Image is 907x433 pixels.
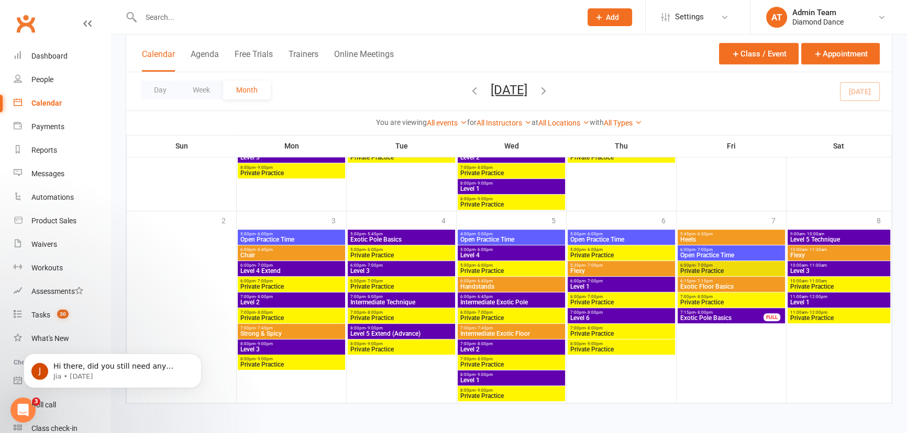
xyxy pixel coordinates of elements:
div: Reports [31,146,57,154]
span: 5:00pm [570,247,673,252]
span: Strong & Spicy [240,331,343,337]
a: Product Sales [14,209,110,233]
span: Level 1 [570,283,673,290]
span: - 8:00pm [695,310,713,315]
span: - 7:00pm [695,263,713,268]
span: Private Practice [570,299,673,305]
span: Level 3 [240,346,343,352]
span: Exotic Pole Basics [680,315,764,321]
span: 9:00am [790,232,888,236]
span: Level 2 [460,154,563,161]
span: 8:00pm [350,341,453,346]
strong: You are viewing [376,118,427,127]
span: Private Practice [570,331,673,337]
span: Intermediate Technique [350,299,453,305]
span: 3 [32,397,40,406]
span: - 8:00pm [475,357,493,361]
span: Intermediate Exotic Floor [460,331,563,337]
span: - 7:00pm [366,263,383,268]
strong: with [590,118,604,127]
a: People [14,68,110,92]
div: Tasks [31,311,50,319]
th: Tue [347,135,457,157]
span: 5:45pm [680,232,783,236]
span: 6:00pm [240,247,343,252]
span: Private Practice [790,283,888,290]
span: 6:00pm [460,294,563,299]
span: Level 1 [460,377,563,383]
div: Calendar [31,99,62,107]
span: - 6:00pm [256,232,273,236]
span: - 8:00pm [475,341,493,346]
span: - 9:00pm [256,357,273,361]
span: Level 3 [790,268,888,274]
a: Payments [14,115,110,139]
button: Week [180,81,223,99]
span: - 8:00pm [366,294,383,299]
span: - 9:00pm [475,181,493,186]
span: - 6:45pm [475,294,493,299]
button: Trainers [289,49,318,72]
span: Hi there, did you still need any assistance with this one? I can see the following was shared via... [46,30,179,101]
span: - 8:00pm [695,294,713,299]
strong: for [467,118,477,127]
span: 7:00pm [240,326,343,331]
span: Settings [675,5,704,29]
span: 8:00pm [240,341,343,346]
span: 10:00am [790,279,888,283]
span: Private Practice [240,170,343,176]
span: - 9:00pm [475,372,493,377]
div: Class check-in [31,424,78,432]
div: FULL [764,313,780,321]
div: 4 [441,211,456,229]
span: Add [606,13,619,21]
span: - 9:00pm [475,388,493,393]
a: Dashboard [14,44,110,68]
span: 7:00pm [680,294,783,299]
th: Mon [237,135,347,157]
span: Open Practice Time [570,236,673,243]
span: Level 6 [570,315,673,321]
div: Product Sales [31,216,76,225]
span: Open Practice Time [460,236,563,243]
a: All Instructors [477,119,532,127]
span: 8:00pm [240,357,343,361]
a: Messages [14,162,110,186]
span: - 6:00pm [475,247,493,252]
span: - 6:00pm [475,263,493,268]
span: 5:00pm [460,247,563,252]
span: 5:00pm [350,232,453,236]
span: Private Practice [790,315,888,321]
span: Private Practice [680,268,783,274]
span: - 8:00pm [256,310,273,315]
span: - 12:00pm [808,310,827,315]
span: Intermediate Exotic Pole [460,299,563,305]
span: 6:00pm [240,263,343,268]
span: 6:00pm [240,279,343,283]
span: 5:00pm [240,232,343,236]
span: Level 1 [460,186,563,192]
span: 7:15pm [680,310,764,315]
a: Tasks 30 [14,303,110,327]
span: Private Practice [350,283,453,290]
span: Level 2 [460,346,563,352]
span: 7:00pm [350,294,453,299]
span: Level 5 Extend (Advance) [350,331,453,337]
span: 5:00pm [350,247,453,252]
span: 7:00pm [460,357,563,361]
span: 8:00pm [350,326,453,331]
span: Flexy [570,268,673,274]
span: Private Practice [570,154,673,161]
span: 6:00pm [350,263,453,268]
a: Calendar [14,92,110,115]
span: - 9:00pm [256,341,273,346]
span: - 5:00pm [475,232,493,236]
div: Messages [31,169,64,178]
span: - 9:00pm [366,341,383,346]
a: All Types [604,119,642,127]
div: Waivers [31,240,57,248]
button: Appointment [801,43,880,64]
span: - 11:30am [808,247,827,252]
span: - 7:00pm [475,310,493,315]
